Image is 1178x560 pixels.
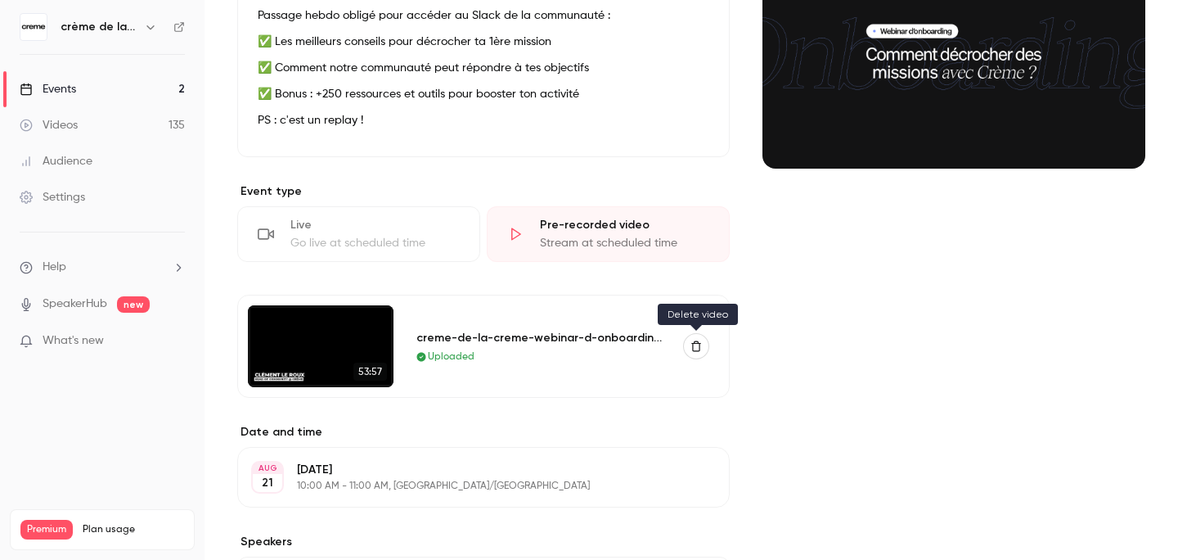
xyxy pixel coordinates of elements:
[258,32,709,52] p: ✅ Les meilleurs conseils pour décrocher ta 1ère mission
[83,523,184,536] span: Plan usage
[262,475,273,491] p: 21
[20,117,78,133] div: Videos
[61,19,137,35] h6: crème de la crème
[258,111,709,130] p: PS : c'est un replay !
[237,534,730,550] label: Speakers
[20,14,47,40] img: crème de la crème
[290,235,460,251] div: Go live at scheduled time
[20,259,185,276] li: help-dropdown-opener
[43,259,66,276] span: Help
[428,350,474,364] span: Uploaded
[258,58,709,78] p: ✅ Comment notre communauté peut répondre à tes objectifs
[290,217,460,233] div: Live
[20,81,76,97] div: Events
[237,183,730,200] p: Event type
[117,296,150,313] span: new
[43,296,107,313] a: SpeakerHub
[1099,123,1132,156] button: cover-image
[258,84,709,104] p: ✅ Bonus : +250 ressources et outils pour booster ton activité
[297,462,643,478] p: [DATE]
[353,363,387,381] span: 53:57
[540,235,709,251] div: Stream at scheduled time
[416,329,663,346] div: creme-de-la-creme-webinar-d-onboarding-rencontre-avec-la-communaute-74.mp4
[253,463,282,474] div: AUG
[145,542,159,552] span: 135
[487,206,730,262] div: Pre-recorded videoStream at scheduled time
[20,153,92,169] div: Audience
[20,540,52,554] p: Videos
[43,332,104,350] span: What's new
[237,206,480,262] div: LiveGo live at scheduled time
[20,189,85,205] div: Settings
[258,6,709,25] p: Passage hebdo obligé pour accéder au Slack de la communauté :
[297,480,643,493] p: 10:00 AM - 11:00 AM, [GEOGRAPHIC_DATA]/[GEOGRAPHIC_DATA]
[237,424,730,440] label: Date and time
[20,520,73,540] span: Premium
[145,540,184,554] p: / 300
[540,217,709,233] div: Pre-recorded video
